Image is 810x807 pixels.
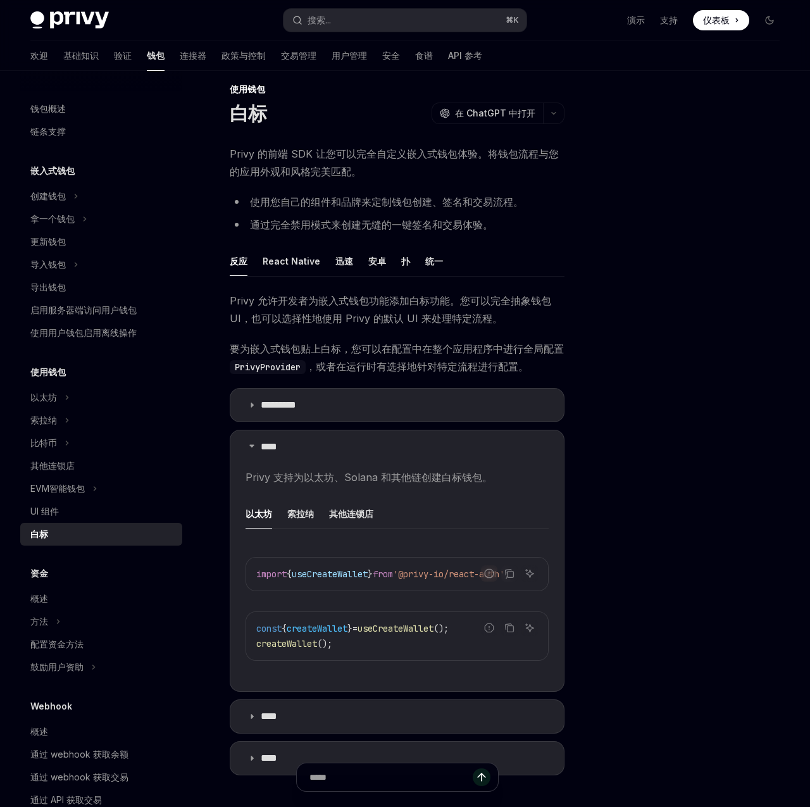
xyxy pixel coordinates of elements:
[30,191,66,201] font: 创建钱包
[329,508,373,519] font: 其他连锁店
[425,256,443,266] font: 统一
[501,565,518,582] button: 复制代码块中的内容
[627,14,645,27] a: 演示
[180,50,206,61] font: 连接器
[448,41,482,71] a: API 参考
[30,327,137,338] font: 使用用户钱包启用离线操作
[513,15,519,25] font: K
[401,256,410,266] font: 扑
[20,720,182,743] a: 概述
[30,41,48,71] a: 欢迎
[20,230,182,253] a: 更新钱包
[332,50,367,61] font: 用户管理
[347,623,352,634] span: }
[30,616,48,627] font: 方法
[30,259,66,270] font: 导入钱包
[473,768,490,786] button: 发送消息
[30,483,85,494] font: EVM智能钱包
[308,15,331,25] font: 搜索...
[221,50,266,61] font: 政策与控制
[287,623,347,634] span: createWallet
[246,471,492,484] font: Privy 支持为以太坊、Solana 和其他链创建白标钱包。
[63,41,99,71] a: 基础知识
[693,10,749,30] a: 仪表板
[368,568,373,580] span: }
[246,499,272,529] button: 以太坊
[20,587,182,610] a: 概述
[415,41,433,71] a: 食谱
[20,97,182,120] a: 钱包概述
[20,766,182,789] a: 通过 webhook 获取交易
[230,84,265,94] font: 使用钱包
[287,508,314,519] font: 索拉纳
[415,50,433,61] font: 食谱
[30,392,57,403] font: 以太坊
[30,639,84,649] font: 配置资金方法
[263,256,320,266] font: React Native
[317,638,332,649] span: ();
[230,360,306,374] code: PrivyProvider
[30,415,57,425] font: 索拉纳
[382,50,400,61] font: 安全
[30,749,128,760] font: 通过 webhook 获取余额
[329,499,373,529] button: 其他连锁店
[30,126,66,137] font: 链条支撑
[401,246,410,276] button: 扑
[660,14,678,27] a: 支持
[30,103,66,114] font: 钱包概述
[20,299,182,322] a: 启用服务器端访问用户钱包
[30,506,59,516] font: UI 组件
[30,772,128,782] font: 通过 webhook 获取交易
[332,41,367,71] a: 用户管理
[30,213,75,224] font: 拿一个钱包
[250,218,493,231] font: 通过完全禁用模式来创建无缝的一键签名和交易体验。
[30,794,102,805] font: 通过 API 获取交易
[292,568,368,580] span: useCreateWallet
[481,620,497,636] button: 报告错误代码
[221,41,266,71] a: 政策与控制
[147,50,165,61] font: 钱包
[256,638,317,649] span: createWallet
[281,50,316,61] font: 交易管理
[287,499,314,529] button: 索拉纳
[521,565,538,582] button: 询问人工智能
[335,246,353,276] button: 迅速
[256,568,287,580] span: import
[481,565,497,582] button: 报告错误代码
[287,568,292,580] span: {
[63,50,99,61] font: 基础知识
[230,102,267,125] font: 白标
[20,120,182,143] a: 链条支撑
[30,568,48,579] font: 资金
[30,165,75,176] font: 嵌入式钱包
[230,147,559,178] font: Privy 的前端 SDK 让您可以完全自定义嵌入式钱包体验。将钱包流程与您的应用外观和风格完美匹配。
[30,460,75,471] font: 其他连锁店
[30,437,57,448] font: 比特币
[20,523,182,546] a: 白标
[30,11,109,29] img: 深色标志
[20,500,182,523] a: UI 组件
[20,276,182,299] a: 导出钱包
[230,294,551,325] font: Privy 允许开发者为嵌入式钱包功能添加白标功能。您可以完全抽象钱包 UI，也可以选择性地使用 Privy 的默认 UI 来处理特定流程。
[352,623,358,634] span: =
[281,41,316,71] a: 交易管理
[263,246,320,276] button: React Native
[250,196,523,208] font: 使用您自己的组件和品牌来定制钱包创建、签名和交易流程。
[147,41,165,71] a: 钱包
[114,50,132,61] font: 验证
[230,246,247,276] button: 反应
[358,623,433,634] span: useCreateWallet
[30,661,84,672] font: 鼓励用户资助
[30,366,66,377] font: 使用钱包
[30,529,48,539] font: 白标
[521,620,538,636] button: 询问人工智能
[627,15,645,25] font: 演示
[30,282,66,292] font: 导出钱包
[433,623,449,634] span: ();
[335,256,353,266] font: 迅速
[432,103,543,124] button: 在 ChatGPT 中打开
[246,508,272,519] font: 以太坊
[448,50,482,61] font: API 参考
[30,593,48,604] font: 概述
[30,701,72,711] font: Webhook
